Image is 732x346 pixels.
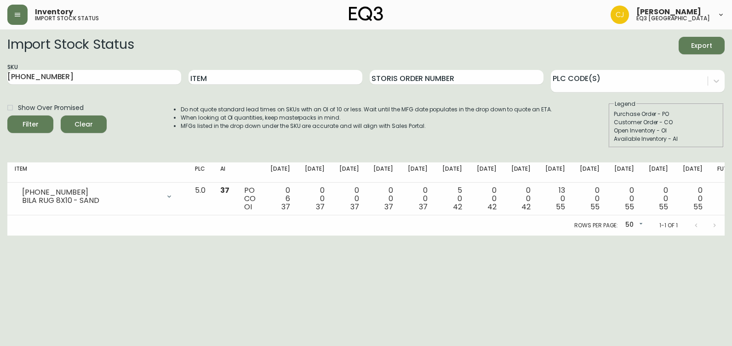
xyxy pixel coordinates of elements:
[181,105,552,114] li: Do not quote standard lead times on SKUs with an OI of 10 or less. Wait until the MFG date popula...
[435,162,469,183] th: [DATE]
[622,218,645,233] div: 50
[332,162,366,183] th: [DATE]
[675,162,710,183] th: [DATE]
[373,186,393,211] div: 0 0
[22,188,160,196] div: [PHONE_NUMBER]
[339,186,359,211] div: 0 0
[556,202,565,212] span: 55
[511,186,531,211] div: 0 0
[297,162,332,183] th: [DATE]
[22,196,160,205] div: BILA RUG 8X10 - SAND
[453,202,462,212] span: 42
[504,162,538,183] th: [DATE]
[35,8,73,16] span: Inventory
[442,186,462,211] div: 5 0
[366,162,400,183] th: [DATE]
[590,202,600,212] span: 55
[614,118,719,127] div: Customer Order - CO
[181,114,552,122] li: When looking at OI quantities, keep masterpacks in mind.
[350,202,359,212] span: 37
[419,202,428,212] span: 37
[625,202,634,212] span: 55
[538,162,572,183] th: [DATE]
[61,115,107,133] button: Clear
[521,202,531,212] span: 42
[18,103,84,113] span: Show Over Promised
[349,6,383,21] img: logo
[614,186,634,211] div: 0 0
[574,221,618,230] p: Rows per page:
[683,186,703,211] div: 0 0
[305,186,325,211] div: 0 0
[649,186,669,211] div: 0 0
[487,202,497,212] span: 42
[469,162,504,183] th: [DATE]
[244,186,256,211] div: PO CO
[611,6,629,24] img: 7836c8950ad67d536e8437018b5c2533
[188,162,213,183] th: PLC
[607,162,641,183] th: [DATE]
[68,119,99,130] span: Clear
[693,202,703,212] span: 55
[270,186,290,211] div: 0 6
[181,122,552,130] li: MFGs listed in the drop down under the SKU are accurate and will align with Sales Portal.
[263,162,297,183] th: [DATE]
[477,186,497,211] div: 0 0
[580,186,600,211] div: 0 0
[15,186,180,207] div: [PHONE_NUMBER]BILA RUG 8X10 - SAND
[636,16,710,21] h5: eq3 [GEOGRAPHIC_DATA]
[384,202,393,212] span: 37
[7,37,134,54] h2: Import Stock Status
[545,186,565,211] div: 13 0
[220,185,229,196] span: 37
[614,135,719,143] div: Available Inventory - AI
[686,40,717,52] span: Export
[316,202,325,212] span: 37
[641,162,676,183] th: [DATE]
[659,221,678,230] p: 1-1 of 1
[636,8,701,16] span: [PERSON_NAME]
[572,162,607,183] th: [DATE]
[244,202,252,212] span: OI
[614,110,719,118] div: Purchase Order - PO
[7,115,53,133] button: Filter
[35,16,99,21] h5: import stock status
[7,162,188,183] th: Item
[614,100,636,108] legend: Legend
[659,202,668,212] span: 55
[188,183,213,215] td: 5.0
[614,127,719,135] div: Open Inventory - OI
[400,162,435,183] th: [DATE]
[408,186,428,211] div: 0 0
[679,37,725,54] button: Export
[281,202,290,212] span: 37
[213,162,237,183] th: AI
